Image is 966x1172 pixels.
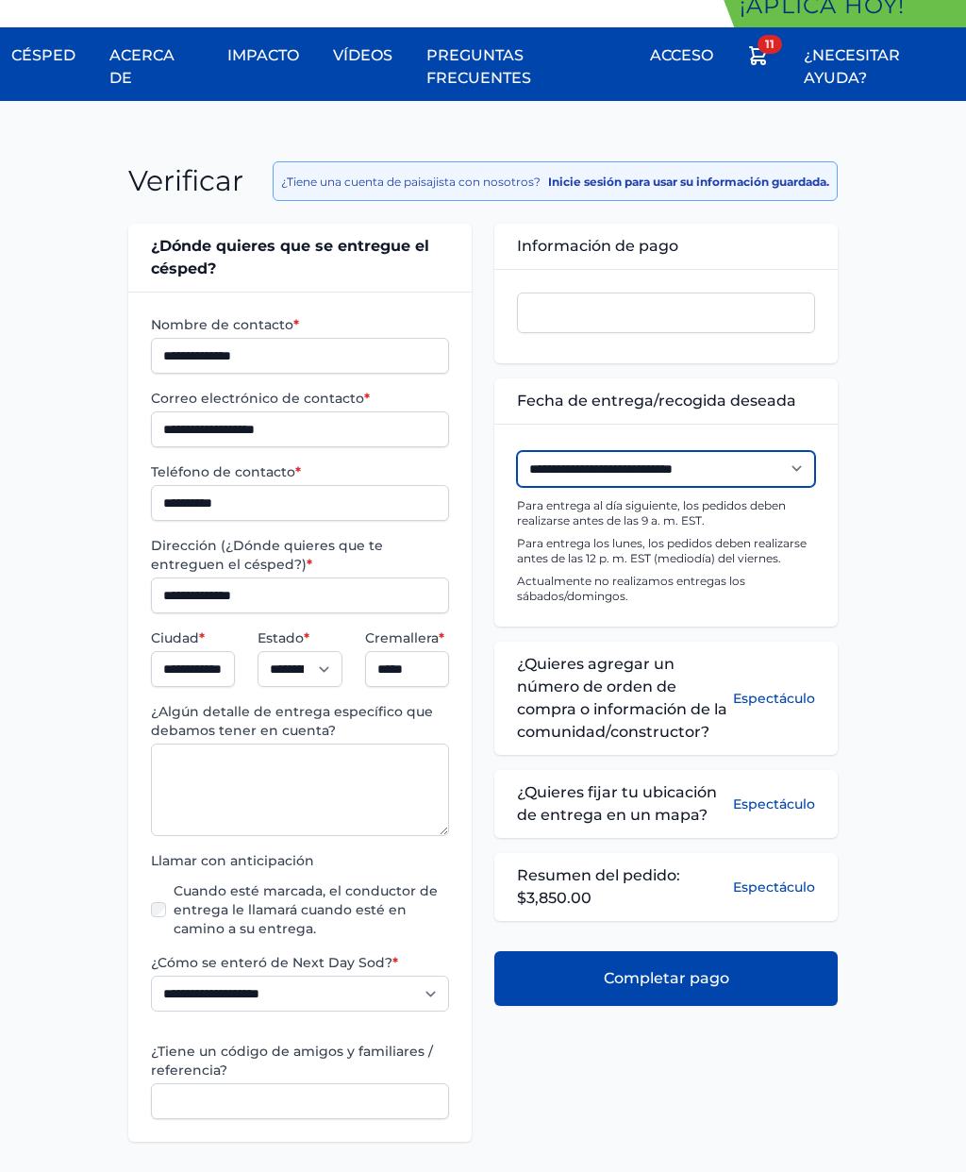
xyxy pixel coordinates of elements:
a: Preguntas frecuentes [415,33,628,101]
button: Espectáculo [733,653,815,744]
font: Resumen del pedido: $3,850.00 [517,866,680,907]
font: Completar pago [604,969,729,987]
font: Acerca de [109,46,175,87]
font: Espectáculo [733,795,815,812]
font: Estado [258,629,304,646]
a: 11 [736,33,781,85]
iframe: Cuadro de entrada seguro de pago con tarjeta [525,305,807,321]
font: Cremallera [365,629,439,646]
font: ¿Cómo se enteró de Next Day Sod? [151,954,392,971]
font: ¿Algún detalle de entrega específico que debamos tener en cuenta? [151,703,433,739]
font: Para entrega al día siguiente, los pedidos deben realizarse antes de las 9 a. m. EST. [517,498,786,527]
font: Teléfono de contacto [151,463,295,480]
font: Césped [11,46,75,64]
font: Nombre de contacto [151,316,293,333]
font: 11 [765,37,774,51]
font: Vídeos [333,46,392,64]
font: ¿Tiene un código de amigos y familiares / referencia? [151,1043,433,1079]
font: Llamar con anticipación [151,852,314,869]
font: Espectáculo [733,690,815,707]
font: Dirección (¿Dónde quieres que te entreguen el césped?) [151,537,383,573]
font: Información de pago [517,237,678,255]
font: ¿Tiene una cuenta de paisajista con nosotros? [281,175,541,189]
a: ¿Tiene una cuenta de paisajista con nosotros?Inicie sesión para usar su información guardada. [281,175,829,189]
font: Para entrega los lunes, los pedidos deben realizarse antes de las 12 p. m. EST (mediodía) del vie... [517,536,807,565]
font: Correo electrónico de contacto [151,390,364,407]
font: Acceso [650,46,713,64]
a: ¿Necesitar ayuda? [792,33,966,101]
font: ¿Quieres fijar tu ubicación de entrega en un mapa? [517,783,717,824]
a: Acceso [639,33,724,78]
a: Impacto [216,33,310,78]
font: ¿Quieres agregar un número de orden de compra o información de la comunidad/constructor? [517,655,727,741]
font: ¿Dónde quieres que se entregue el césped? [151,237,429,277]
button: Espectáculo [733,781,815,827]
font: Ciudad [151,629,199,646]
button: Completar pago [494,951,838,1006]
font: Preguntas frecuentes [426,46,531,87]
font: Fecha de entrega/recogida deseada [517,392,796,410]
font: Cuando esté marcada, el conductor de entrega le llamará cuando esté en camino a su entrega. [174,882,438,937]
font: Impacto [227,46,299,64]
a: Acerca de [98,33,205,101]
font: Inicie sesión para usar su información guardada. [548,175,829,189]
font: Actualmente no realizamos entregas los sábados/domingos. [517,574,745,603]
font: ¿Necesitar ayuda? [804,46,900,87]
font: Espectáculo [733,879,815,896]
button: Espectáculo [733,878,815,896]
a: Vídeos [322,33,404,78]
font: Verificar [128,163,243,198]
